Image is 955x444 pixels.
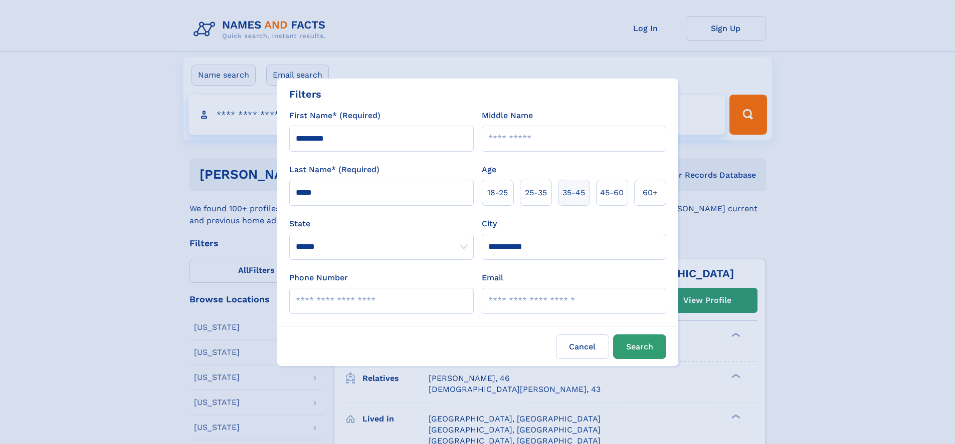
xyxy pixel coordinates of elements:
label: Phone Number [289,272,348,284]
label: Age [482,164,496,176]
label: First Name* (Required) [289,110,380,122]
span: 45‑60 [600,187,624,199]
label: State [289,218,474,230]
label: Middle Name [482,110,533,122]
label: Last Name* (Required) [289,164,379,176]
label: City [482,218,497,230]
span: 60+ [643,187,658,199]
span: 25‑35 [525,187,547,199]
span: 35‑45 [562,187,585,199]
label: Cancel [556,334,609,359]
button: Search [613,334,666,359]
span: 18‑25 [487,187,508,199]
div: Filters [289,87,321,102]
label: Email [482,272,503,284]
